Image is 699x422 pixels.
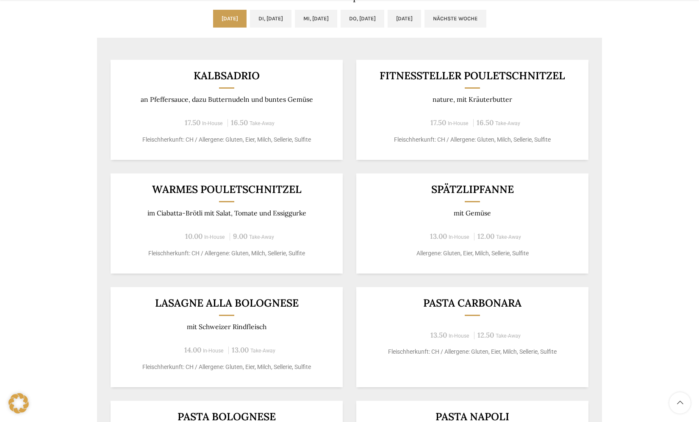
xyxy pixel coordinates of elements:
h3: Fitnessteller Pouletschnitzel [367,70,578,81]
p: Fleischherkunft: CH / Allergene: Gluten, Milch, Sellerie, Sulfite [367,135,578,144]
span: Take-Away [250,120,275,126]
span: In-House [449,333,469,339]
p: nature, mit Kräuterbutter [367,95,578,103]
span: In-House [449,234,469,240]
h3: Lasagne alla Bolognese [121,298,333,308]
span: Take-Away [250,348,275,354]
span: Take-Away [496,234,521,240]
h3: Pasta Napoli [367,411,578,422]
span: 17.50 [430,118,446,127]
span: 12.00 [477,232,494,241]
a: Nächste Woche [424,10,486,28]
span: 13.00 [232,345,249,355]
span: 10.00 [185,232,202,241]
span: 17.50 [185,118,200,127]
span: 16.50 [477,118,494,127]
span: In-House [203,348,224,354]
span: Take-Away [249,234,274,240]
p: mit Schweizer Rindfleisch [121,323,333,331]
span: Take-Away [495,120,520,126]
span: 13.00 [430,232,447,241]
p: Fleischherkunft: CH / Allergene: Gluten, Eier, Milch, Sellerie, Sulfite [121,363,333,372]
p: Fleischherkunft: CH / Allergene: Gluten, Eier, Milch, Sellerie, Sulfite [367,347,578,356]
span: In-House [202,120,223,126]
span: 12.50 [477,330,494,340]
a: [DATE] [213,10,247,28]
p: im Ciabatta-Brötli mit Salat, Tomate und Essiggurke [121,209,333,217]
p: mit Gemüse [367,209,578,217]
a: Di, [DATE] [250,10,291,28]
span: Take-Away [496,333,521,339]
a: Scroll to top button [669,392,691,414]
h3: Pasta Bolognese [121,411,333,422]
a: Mi, [DATE] [295,10,337,28]
h3: Spätzlipfanne [367,184,578,195]
p: Allergene: Gluten, Eier, Milch, Sellerie, Sulfite [367,249,578,258]
h3: Warmes Pouletschnitzel [121,184,333,195]
h3: Pasta Carbonara [367,298,578,308]
span: In-House [204,234,225,240]
p: Fleischherkunft: CH / Allergene: Gluten, Milch, Sellerie, Sulfite [121,249,333,258]
span: 16.50 [231,118,248,127]
span: 13.50 [430,330,447,340]
span: 14.00 [184,345,201,355]
span: In-House [448,120,469,126]
h3: Kalbsadrio [121,70,333,81]
a: Do, [DATE] [341,10,384,28]
p: Fleischherkunft: CH / Allergene: Gluten, Eier, Milch, Sellerie, Sulfite [121,135,333,144]
p: an Pfeffersauce, dazu Butternudeln und buntes Gemüse [121,95,333,103]
a: [DATE] [388,10,421,28]
span: 9.00 [233,232,247,241]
